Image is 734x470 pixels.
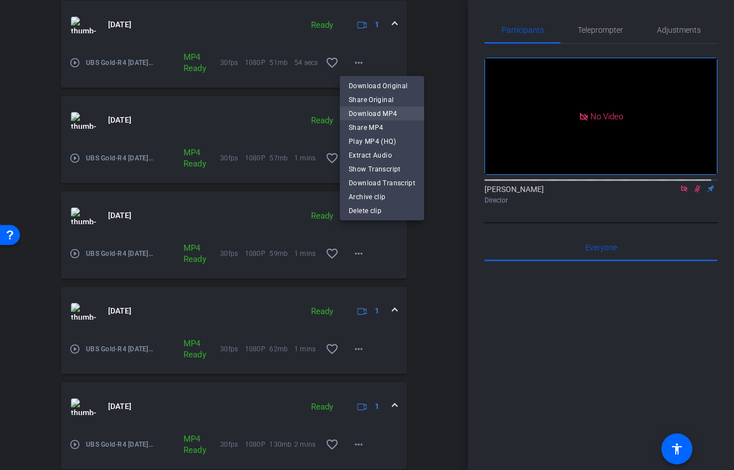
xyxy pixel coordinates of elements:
span: Download MP4 [349,107,415,120]
span: Show Transcript [349,163,415,176]
span: Extract Audio [349,149,415,162]
span: Play MP4 (HQ) [349,135,415,148]
span: Share Original [349,93,415,107]
span: Download Transcript [349,176,415,190]
span: Delete clip [349,204,415,218]
span: Archive clip [349,190,415,204]
span: Download Original [349,79,415,93]
span: Share MP4 [349,121,415,134]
